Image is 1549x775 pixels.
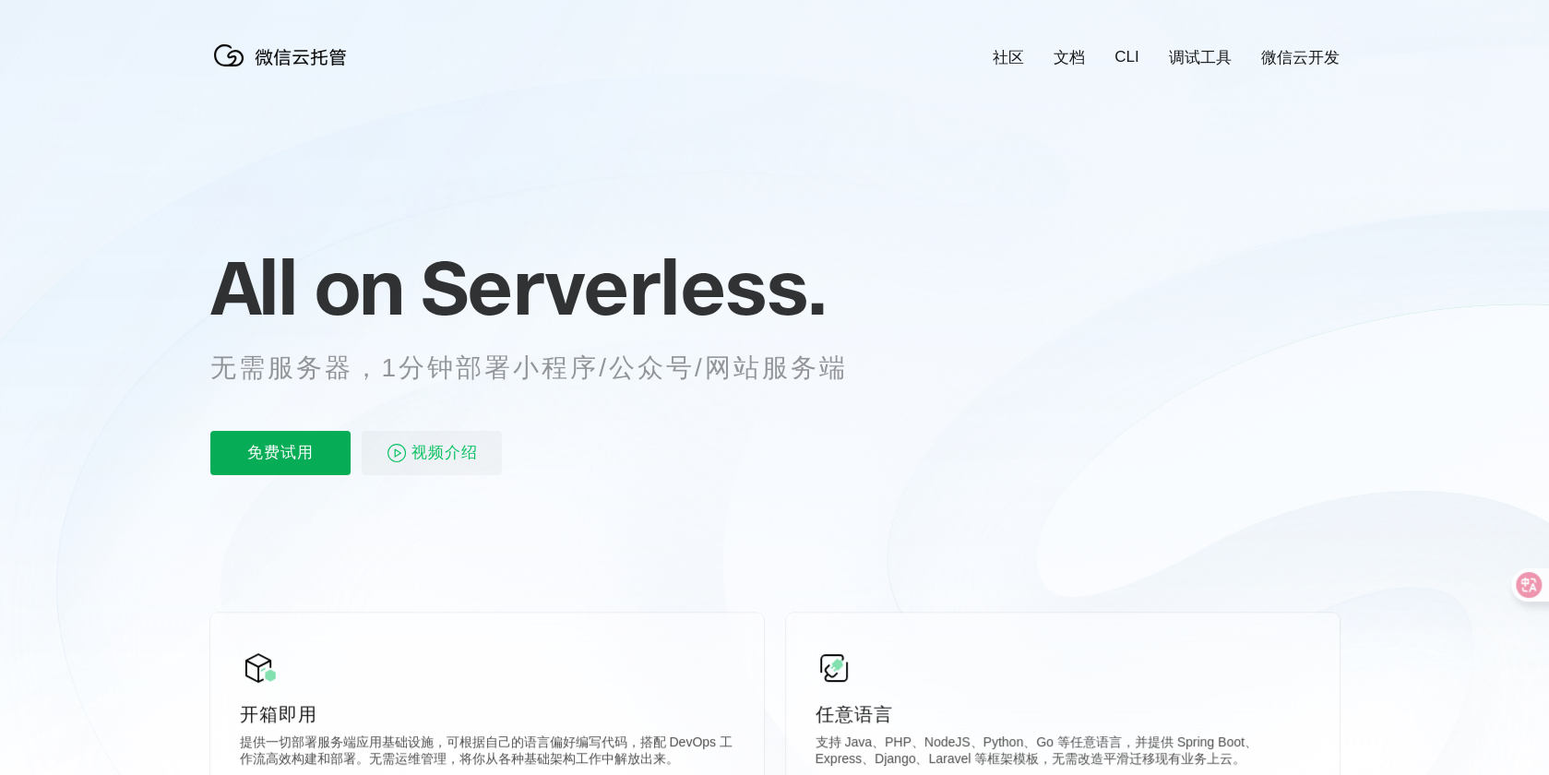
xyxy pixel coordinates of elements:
p: 提供一切部署服务端应用基础设施，可根据自己的语言偏好编写代码，搭配 DevOps 工作流高效构建和部署。无需运维管理，将你从各种基础架构工作中解放出来。 [240,734,734,771]
a: 社区 [993,47,1024,68]
img: 微信云托管 [210,37,358,74]
img: video_play.svg [386,442,408,464]
a: 调试工具 [1169,47,1232,68]
p: 支持 Java、PHP、NodeJS、Python、Go 等任意语言，并提供 Spring Boot、Express、Django、Laravel 等框架模板，无需改造平滑迁移现有业务上云。 [816,734,1310,771]
span: 视频介绍 [411,431,478,475]
p: 免费试用 [210,431,351,475]
p: 任意语言 [816,701,1310,727]
a: 微信云托管 [210,61,358,77]
a: 微信云开发 [1261,47,1340,68]
p: 开箱即用 [240,701,734,727]
p: 无需服务器，1分钟部署小程序/公众号/网站服务端 [210,350,882,387]
a: CLI [1114,48,1138,66]
span: Serverless. [421,241,826,333]
span: All on [210,241,403,333]
a: 文档 [1054,47,1085,68]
